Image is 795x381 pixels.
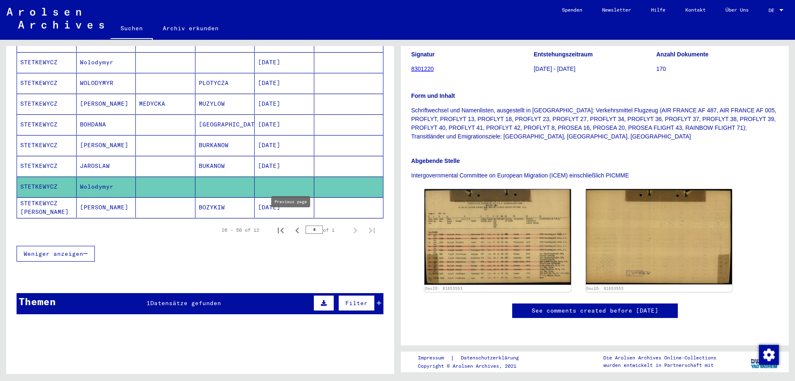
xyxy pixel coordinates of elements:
[111,18,153,40] a: Suchen
[77,52,136,73] mat-cell: Wolodymyr
[656,51,708,58] b: Anzahl Dokumente
[532,306,658,315] a: See comments created before [DATE]
[195,135,255,155] mat-cell: BURKANOW
[195,73,255,93] mat-cell: PLOTYCZA
[195,94,255,114] mat-cell: MUZYLOW
[255,73,314,93] mat-cell: [DATE]
[306,226,347,234] div: of 1
[255,197,314,218] mat-cell: [DATE]
[77,197,136,218] mat-cell: [PERSON_NAME]
[768,7,778,13] span: DE
[534,51,593,58] b: Entstehungszeitraum
[656,65,778,73] p: 170
[418,354,529,362] div: |
[153,18,229,38] a: Archiv erkunden
[77,156,136,176] mat-cell: JAROSLAW
[418,354,450,362] a: Impressum
[272,222,289,238] button: First page
[195,197,255,218] mat-cell: BOZYKIW
[418,362,529,370] p: Copyright © Arolsen Archives, 2021
[222,226,259,234] div: 26 – 50 of 12
[17,177,77,197] mat-cell: STETKEWYCZ
[345,299,368,307] span: Filter
[77,114,136,135] mat-cell: BOHDANA
[255,156,314,176] mat-cell: [DATE]
[411,171,778,180] p: Intergovernmental Committee on European Migration (ICEM) einschließlich PICMME
[195,156,255,176] mat-cell: BUKANOW
[586,189,732,284] img: 002.jpg
[195,114,255,135] mat-cell: [GEOGRAPHIC_DATA]
[425,286,463,291] a: DocID: 81653553
[534,65,656,73] p: [DATE] - [DATE]
[77,73,136,93] mat-cell: WOLODYMYR
[347,222,364,238] button: Next page
[17,197,77,218] mat-cell: STETKEWYCZ [PERSON_NAME]
[424,189,571,285] img: 001.jpg
[150,299,221,307] span: Datensätze gefunden
[749,351,780,372] img: yv_logo.png
[17,246,95,262] button: Weniger anzeigen
[411,106,778,141] p: Schriftwechsel und Namenlisten, ausgestellt in [GEOGRAPHIC_DATA]: Verkehrsmittel Flugzeug (AIR FR...
[411,92,455,99] b: Form und Inhalt
[338,295,375,311] button: Filter
[411,51,435,58] b: Signatur
[77,135,136,155] mat-cell: [PERSON_NAME]
[17,114,77,135] mat-cell: STETKEWYCZ
[411,158,460,164] b: Abgebende Stelle
[454,354,529,362] a: Datenschutzerklärung
[136,94,195,114] mat-cell: MEDYCKA
[17,94,77,114] mat-cell: STETKEWYCZ
[147,299,150,307] span: 1
[77,177,136,197] mat-cell: Wolodymyr
[603,362,716,369] p: wurden entwickelt in Partnerschaft mit
[255,114,314,135] mat-cell: [DATE]
[17,135,77,155] mat-cell: STETKEWYCZ
[77,94,136,114] mat-cell: [PERSON_NAME]
[17,73,77,93] mat-cell: STETKEWYCZ
[24,250,83,257] span: Weniger anzeigen
[586,286,624,291] a: DocID: 81653553
[255,135,314,155] mat-cell: [DATE]
[759,345,779,365] img: Zustimmung ändern
[255,94,314,114] mat-cell: [DATE]
[7,8,104,29] img: Arolsen_neg.svg
[364,222,380,238] button: Last page
[411,66,434,72] a: 8301220
[255,52,314,73] mat-cell: [DATE]
[603,354,716,362] p: Die Arolsen Archives Online-Collections
[289,222,306,238] button: Previous page
[19,294,56,309] div: Themen
[17,52,77,73] mat-cell: STETKEWYCZ
[17,156,77,176] mat-cell: STETKEWYCZ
